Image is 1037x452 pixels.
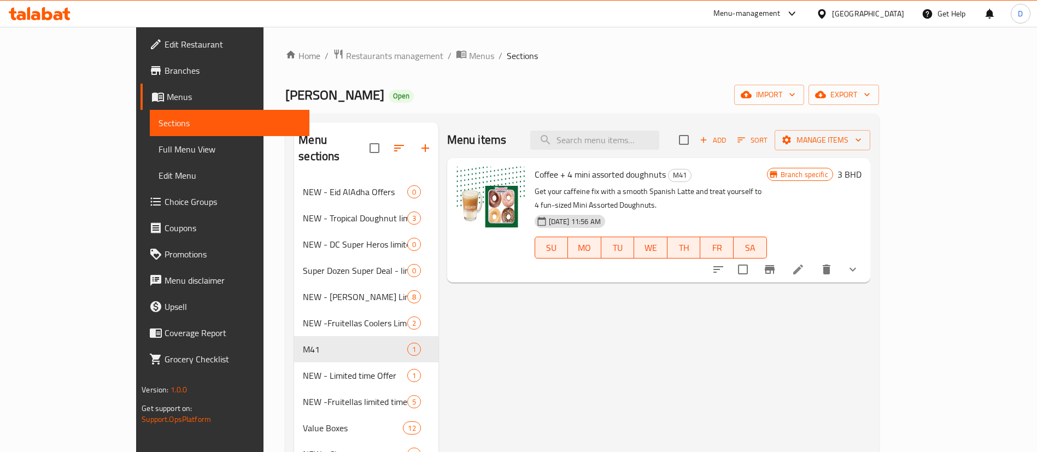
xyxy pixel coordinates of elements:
[294,205,438,231] div: NEW - Tropical Doughnut limited time3
[408,187,420,197] span: 0
[407,264,421,277] div: items
[294,362,438,389] div: NEW - Limited time Offer1
[407,238,421,251] div: items
[408,344,420,355] span: 1
[403,423,420,433] span: 12
[837,167,862,182] h6: 3 BHD
[303,264,407,277] span: Super Dozen Super Deal - limited time offer
[294,415,438,441] div: Value Boxes12
[698,134,728,146] span: Add
[535,166,666,183] span: Coffee + 4 mini assorted doughnuts
[171,383,188,397] span: 1.0.0
[817,88,870,102] span: export
[294,179,438,205] div: NEW - Eid AlAdha Offers0
[140,241,309,267] a: Promotions
[140,84,309,110] a: Menus
[730,132,775,149] span: Sort items
[165,300,301,313] span: Upsell
[408,371,420,381] span: 1
[159,143,301,156] span: Full Menu View
[303,290,407,303] div: NEW - Harry Potter Limited Time
[540,240,564,256] span: SU
[840,256,866,283] button: show more
[668,169,692,182] div: M41
[142,412,211,426] a: Support.OpsPlatform
[140,320,309,346] a: Coverage Report
[667,237,701,259] button: TH
[448,49,452,62] li: /
[447,132,507,148] h2: Menu items
[1018,8,1023,20] span: D
[150,136,309,162] a: Full Menu View
[303,369,407,382] div: NEW - Limited time Offer
[606,240,630,256] span: TU
[403,421,420,435] div: items
[165,195,301,208] span: Choice Groups
[535,237,568,259] button: SU
[408,318,420,328] span: 2
[140,57,309,84] a: Branches
[638,240,663,256] span: WE
[776,169,833,180] span: Branch specific
[140,267,309,293] a: Menu disclaimer
[294,310,438,336] div: NEW -Fruitellas Coolers Limited Time Cold Beverages2
[165,221,301,234] span: Coupons
[303,421,403,435] span: Value Boxes
[150,162,309,189] a: Edit Menu
[285,49,878,63] nav: breadcrumb
[142,383,168,397] span: Version:
[734,85,804,105] button: import
[140,346,309,372] a: Grocery Checklist
[325,49,329,62] li: /
[303,290,407,303] span: NEW - [PERSON_NAME] Limited Time
[535,185,767,212] p: Get your caffeine fix with a smooth Spanish Latte and treat yourself to 4 fun-sized Mini Assorted...
[634,237,667,259] button: WE
[407,290,421,303] div: items
[530,131,659,150] input: search
[167,90,301,103] span: Menus
[813,256,840,283] button: delete
[408,266,420,276] span: 0
[695,132,730,149] span: Add item
[743,88,795,102] span: import
[165,326,301,339] span: Coverage Report
[408,239,420,250] span: 0
[303,395,407,408] span: NEW -Fruitellas limited time Doughnut -
[159,169,301,182] span: Edit Menu
[407,343,421,356] div: items
[298,132,369,165] h2: Menu sections
[705,256,731,283] button: sort-choices
[735,132,770,149] button: Sort
[408,292,420,302] span: 8
[140,293,309,320] a: Upsell
[737,134,768,146] span: Sort
[783,133,862,147] span: Manage items
[294,257,438,284] div: Super Dozen Super Deal - limited time offer0
[775,130,870,150] button: Manage items
[386,135,412,161] span: Sort sections
[846,263,859,276] svg: Show Choices
[140,31,309,57] a: Edit Restaurant
[407,369,421,382] div: items
[601,237,635,259] button: TU
[499,49,502,62] li: /
[165,248,301,261] span: Promotions
[731,258,754,281] span: Select to update
[568,237,601,259] button: MO
[303,238,407,251] span: NEW - DC Super Heros limited time
[165,64,301,77] span: Branches
[165,353,301,366] span: Grocery Checklist
[389,90,414,103] div: Open
[456,167,526,237] img: Coffee + 4 mini assorted doughnuts
[407,316,421,330] div: items
[700,237,734,259] button: FR
[672,240,696,256] span: TH
[165,274,301,287] span: Menu disclaimer
[303,316,407,330] span: NEW -Fruitellas Coolers Limited Time Cold Beverages
[407,395,421,408] div: items
[303,343,407,356] span: M41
